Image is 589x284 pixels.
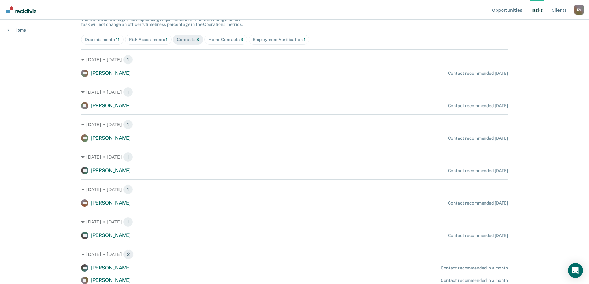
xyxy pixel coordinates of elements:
[574,5,584,15] button: Profile dropdown button
[123,152,133,162] span: 1
[91,135,131,141] span: [PERSON_NAME]
[85,37,120,42] div: Due this month
[81,249,508,259] div: [DATE] • [DATE] 2
[91,167,131,173] span: [PERSON_NAME]
[6,6,36,13] img: Recidiviz
[91,277,131,283] span: [PERSON_NAME]
[123,55,133,65] span: 1
[7,27,26,33] a: Home
[448,233,508,238] div: Contact recommended [DATE]
[81,87,508,97] div: [DATE] • [DATE] 1
[123,249,134,259] span: 2
[81,184,508,194] div: [DATE] • [DATE] 1
[253,37,305,42] div: Employment Verification
[91,103,131,108] span: [PERSON_NAME]
[196,37,199,42] span: 8
[91,265,131,271] span: [PERSON_NAME]
[81,17,243,27] span: The clients below might have upcoming requirements this month. Hiding a below task will not chang...
[241,37,243,42] span: 3
[91,70,131,76] span: [PERSON_NAME]
[91,200,131,206] span: [PERSON_NAME]
[129,37,168,42] div: Risk Assessments
[123,120,133,129] span: 1
[448,201,508,206] div: Contact recommended [DATE]
[177,37,199,42] div: Contacts
[123,87,133,97] span: 1
[123,217,133,227] span: 1
[116,37,120,42] span: 11
[166,37,168,42] span: 1
[123,184,133,194] span: 1
[81,217,508,227] div: [DATE] • [DATE] 1
[448,136,508,141] div: Contact recommended [DATE]
[574,5,584,15] div: K V
[441,265,508,271] div: Contact recommended in a month
[81,152,508,162] div: [DATE] • [DATE] 1
[81,55,508,65] div: [DATE] • [DATE] 1
[441,278,508,283] div: Contact recommended in a month
[91,232,131,238] span: [PERSON_NAME]
[448,71,508,76] div: Contact recommended [DATE]
[448,168,508,173] div: Contact recommended [DATE]
[81,120,508,129] div: [DATE] • [DATE] 1
[448,103,508,108] div: Contact recommended [DATE]
[304,37,305,42] span: 1
[568,263,583,278] div: Open Intercom Messenger
[208,37,243,42] div: Home Contacts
